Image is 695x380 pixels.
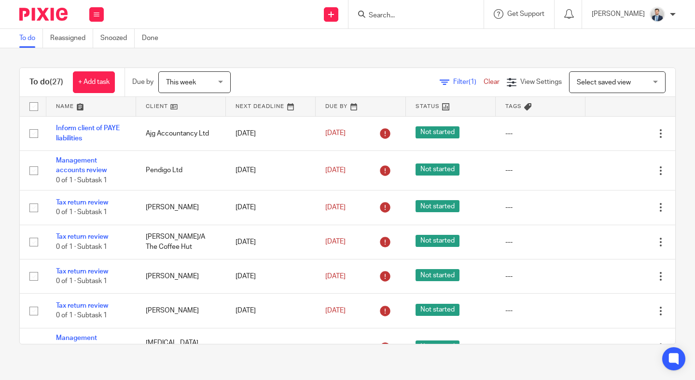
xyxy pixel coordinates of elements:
[416,163,459,176] span: Not started
[416,235,459,247] span: Not started
[505,104,522,109] span: Tags
[56,209,107,216] span: 0 of 1 · Subtask 1
[136,294,226,328] td: [PERSON_NAME]
[505,343,576,353] div: ---
[50,78,63,86] span: (27)
[650,7,665,22] img: LinkedIn%20Profile.jpeg
[226,150,316,190] td: [DATE]
[56,312,107,319] span: 0 of 1 · Subtask 1
[226,259,316,293] td: [DATE]
[100,29,135,48] a: Snoozed
[136,190,226,225] td: [PERSON_NAME]
[453,79,484,85] span: Filter
[325,307,346,314] span: [DATE]
[56,278,107,285] span: 0 of 1 · Subtask 1
[166,79,196,86] span: This week
[577,79,631,86] span: Select saved view
[19,8,68,21] img: Pixie
[416,340,459,353] span: Not started
[56,268,108,275] a: Tax return review
[325,130,346,137] span: [DATE]
[592,9,645,19] p: [PERSON_NAME]
[416,304,459,316] span: Not started
[325,239,346,245] span: [DATE]
[136,150,226,190] td: Pendigo Ltd
[136,225,226,259] td: [PERSON_NAME]/A The Coffee Hut
[73,71,115,93] a: + Add task
[505,203,576,212] div: ---
[136,259,226,293] td: [PERSON_NAME]
[56,125,120,141] a: Inform client of PAYE liabilities
[325,167,346,174] span: [DATE]
[416,269,459,281] span: Not started
[416,200,459,212] span: Not started
[56,302,108,309] a: Tax return review
[368,12,455,20] input: Search
[56,233,108,240] a: Tax return review
[505,165,576,175] div: ---
[226,190,316,225] td: [DATE]
[142,29,166,48] a: Done
[29,77,63,87] h1: To do
[226,294,316,328] td: [DATE]
[136,116,226,150] td: Ajg Accountancy Ltd
[505,306,576,315] div: ---
[56,244,107,250] span: 0 of 1 · Subtask 1
[136,328,226,367] td: [MEDICAL_DATA] Sunderland Ltd
[19,29,43,48] a: To do
[56,335,107,351] a: Management accounts review
[505,271,576,281] div: ---
[132,77,153,87] p: Due by
[505,237,576,247] div: ---
[226,116,316,150] td: [DATE]
[469,79,476,85] span: (1)
[325,204,346,211] span: [DATE]
[226,225,316,259] td: [DATE]
[505,129,576,138] div: ---
[56,199,108,206] a: Tax return review
[50,29,93,48] a: Reassigned
[325,273,346,280] span: [DATE]
[56,157,107,174] a: Management accounts review
[56,177,107,184] span: 0 of 1 · Subtask 1
[416,126,459,138] span: Not started
[484,79,500,85] a: Clear
[520,79,562,85] span: View Settings
[226,328,316,367] td: [DATE]
[507,11,544,17] span: Get Support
